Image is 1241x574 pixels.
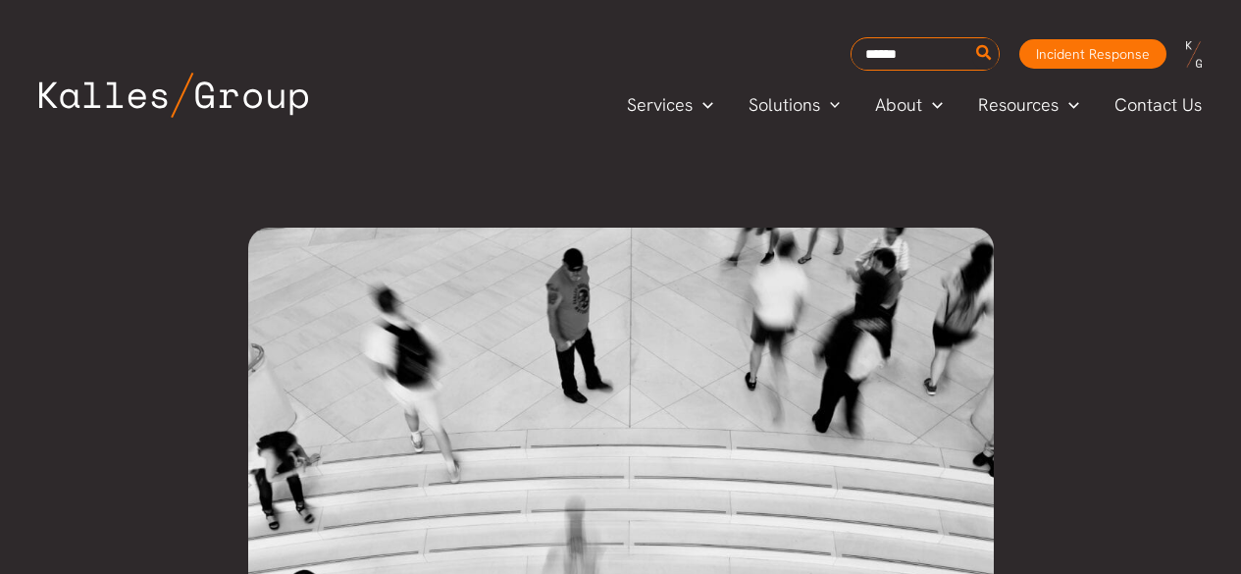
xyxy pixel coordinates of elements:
a: ServicesMenu Toggle [609,90,731,120]
span: Menu Toggle [1059,90,1079,120]
span: Menu Toggle [693,90,713,120]
a: Incident Response [1019,39,1166,69]
a: AboutMenu Toggle [857,90,960,120]
button: Search [972,38,997,70]
span: Contact Us [1114,90,1202,120]
span: Solutions [749,90,820,120]
span: About [875,90,922,120]
img: Kalles Group [39,73,308,118]
span: Resources [978,90,1059,120]
span: Menu Toggle [922,90,943,120]
a: Contact Us [1097,90,1221,120]
span: Services [627,90,693,120]
nav: Primary Site Navigation [609,88,1221,121]
a: ResourcesMenu Toggle [960,90,1097,120]
span: Menu Toggle [820,90,841,120]
a: SolutionsMenu Toggle [731,90,858,120]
